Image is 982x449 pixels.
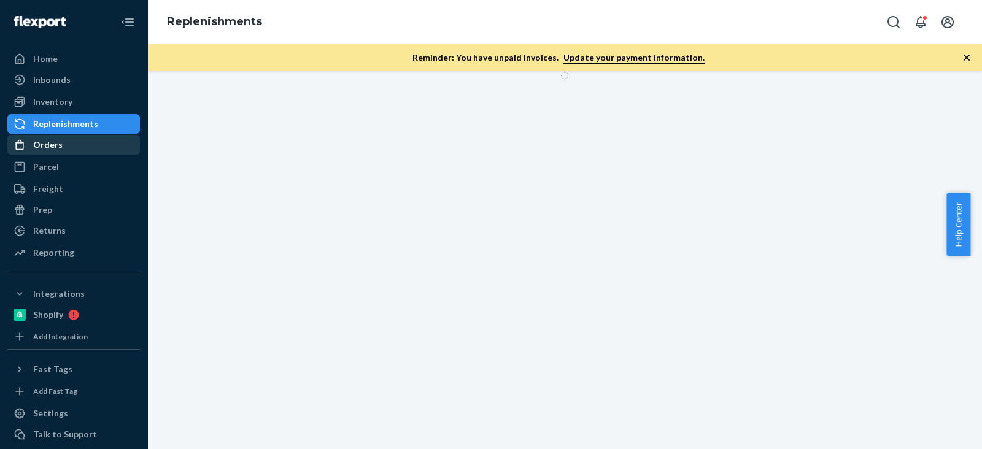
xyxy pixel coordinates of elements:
a: Talk to Support [7,424,140,444]
div: Add Fast Tag [33,386,77,396]
a: Orders [7,135,140,155]
a: Inventory [7,92,140,112]
a: Add Fast Tag [7,384,140,399]
a: Replenishments [7,114,140,134]
button: Open account menu [935,10,960,34]
button: Integrations [7,284,140,304]
button: Open Search Box [881,10,906,34]
button: Open notifications [908,10,933,34]
button: Close Navigation [115,10,140,34]
button: Fast Tags [7,359,140,379]
p: Reminder: You have unpaid invoices. [412,52,705,64]
div: Talk to Support [33,428,97,440]
div: Inventory [33,96,72,108]
div: Replenishments [33,118,98,130]
img: Flexport logo [14,16,66,28]
a: Freight [7,179,140,199]
a: Settings [7,404,140,423]
div: Integrations [33,288,85,300]
a: Add Integration [7,329,140,344]
a: Home [7,49,140,69]
a: Reporting [7,243,140,263]
div: Reporting [33,247,74,259]
a: Parcel [7,157,140,177]
div: Parcel [33,161,59,173]
div: Fast Tags [33,363,72,375]
div: Home [33,53,58,65]
div: Settings [33,407,68,420]
div: Add Integration [33,331,88,342]
div: Freight [33,183,63,195]
div: Prep [33,204,52,216]
ol: breadcrumbs [157,4,272,40]
a: Update your payment information. [563,52,705,64]
a: Shopify [7,305,140,324]
div: Orders [33,139,63,151]
div: Inbounds [33,74,71,86]
a: Inbounds [7,70,140,90]
div: Returns [33,224,66,237]
a: Replenishments [167,15,262,28]
div: Shopify [33,309,63,321]
button: Help Center [946,193,970,256]
a: Returns [7,221,140,240]
a: Prep [7,200,140,220]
